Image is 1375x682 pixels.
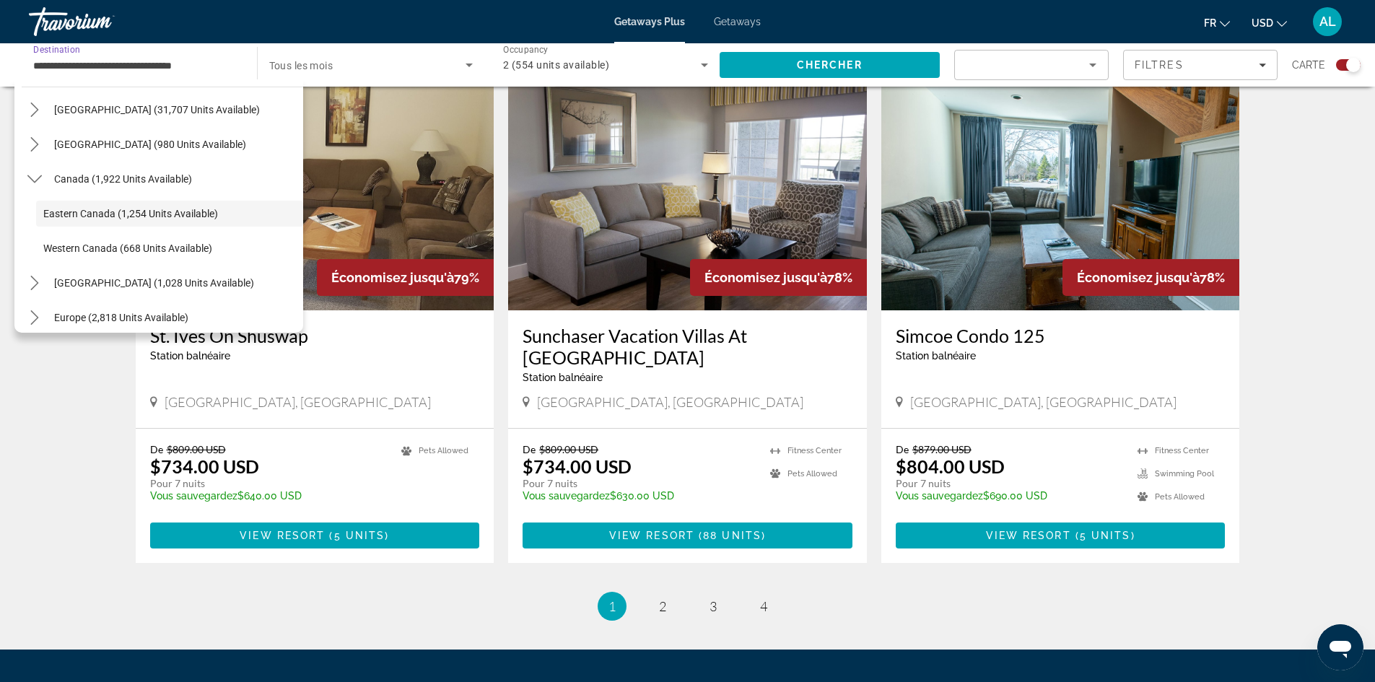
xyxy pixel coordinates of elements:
span: Fitness Center [787,446,842,455]
span: $809.00 USD [167,443,226,455]
span: $809.00 USD [539,443,598,455]
span: [GEOGRAPHIC_DATA] (980 units available) [54,139,246,150]
p: $804.00 USD [896,455,1005,477]
iframe: Bouton de lancement de la fenêtre de messagerie [1317,624,1363,670]
span: Western Canada (668 units available) [43,242,212,254]
span: 5 units [1080,530,1131,541]
button: Search [720,52,940,78]
p: $690.00 USD [896,490,1124,502]
span: Vous sauvegardez [523,490,610,502]
p: $734.00 USD [150,455,259,477]
a: Travorium [29,3,173,40]
div: Destination options [14,79,303,333]
span: ( ) [1071,530,1135,541]
span: Pets Allowed [787,469,837,478]
button: Select destination: Canada (1,922 units available) [47,166,199,192]
span: Swimming Pool [1155,469,1214,478]
span: AL [1319,14,1336,29]
span: De [523,443,536,455]
img: St. Ives On Shuswap [136,79,494,310]
p: $630.00 USD [523,490,756,502]
div: 78% [690,259,867,296]
span: Europe (2,818 units available) [54,312,188,323]
p: Pour 7 nuits [150,477,388,490]
span: ( ) [694,530,766,541]
span: 3 [710,598,717,614]
p: $640.00 USD [150,490,388,502]
span: De [896,443,909,455]
a: Simcoe Condo 125 [896,325,1226,346]
span: [GEOGRAPHIC_DATA], [GEOGRAPHIC_DATA] [910,394,1177,410]
span: [GEOGRAPHIC_DATA], [GEOGRAPHIC_DATA] [165,394,431,410]
span: Station balnéaire [150,350,230,362]
span: 88 units [703,530,761,541]
span: Carte [1292,55,1325,75]
span: De [150,443,163,455]
button: Select destination: Eastern Canada (1,254 units available) [36,201,303,227]
span: Occupancy [503,45,549,55]
button: Toggle Canada (1,922 units available) submenu [22,167,47,192]
mat-select: Sort by [966,56,1096,74]
span: Eastern Canada (1,254 units available) [43,208,218,219]
button: Change language [1204,12,1230,33]
a: Getaways Plus [614,16,685,27]
a: St. Ives On Shuswap [150,325,480,346]
span: Fitness Center [1155,446,1209,455]
span: 1 [608,598,616,614]
span: Pets Allowed [419,446,468,455]
button: Change currency [1252,12,1287,33]
span: Tous les mois [269,60,333,71]
a: View Resort(88 units) [523,523,852,548]
a: Sunchaser Vacation Villas At [GEOGRAPHIC_DATA] [523,325,852,368]
button: Select destination: Caribbean & Atlantic Islands (1,028 units available) [47,270,261,296]
span: View Resort [240,530,325,541]
span: Pets Allowed [1155,492,1205,502]
span: 2 [659,598,666,614]
span: Station balnéaire [896,350,976,362]
p: Pour 7 nuits [523,477,756,490]
span: View Resort [986,530,1071,541]
span: Vous sauvegardez [150,490,237,502]
button: Select destination: Europe (2,818 units available) [47,305,196,331]
p: $734.00 USD [523,455,632,477]
div: 78% [1062,259,1239,296]
span: View Resort [609,530,694,541]
span: [GEOGRAPHIC_DATA] (1,028 units available) [54,277,254,289]
img: Sunchaser Vacation Villas At Riverside [508,79,867,310]
a: Getaways [714,16,761,27]
span: ( ) [325,530,389,541]
button: Select destination: Mexico (980 units available) [47,131,253,157]
mat-tree: Destination tree [22,58,303,577]
span: Vous sauvegardez [896,490,983,502]
span: Économisez jusqu'à [1077,270,1200,285]
button: Select destination: United States (31,707 units available) [47,97,267,123]
button: Toggle United States (31,707 units available) submenu [22,97,47,123]
span: 5 units [334,530,385,541]
span: Canada (1,922 units available) [54,173,192,185]
span: Destination [33,44,80,54]
button: View Resort(5 units) [896,523,1226,548]
span: Économisez jusqu'à [704,270,827,285]
img: Simcoe Condo 125 [881,79,1240,310]
button: User Menu [1309,6,1346,37]
span: 4 [760,598,767,614]
span: [GEOGRAPHIC_DATA] (31,707 units available) [54,104,260,115]
button: Select destination: Western Canada (668 units available) [36,235,303,261]
span: [GEOGRAPHIC_DATA], [GEOGRAPHIC_DATA] [537,394,803,410]
span: Chercher [797,59,863,71]
nav: Pagination [136,592,1240,621]
button: Toggle Europe (2,818 units available) submenu [22,305,47,331]
button: View Resort(5 units) [150,523,480,548]
input: Select destination [33,57,238,74]
span: Économisez jusqu'à [331,270,454,285]
span: Filtres [1135,59,1184,71]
